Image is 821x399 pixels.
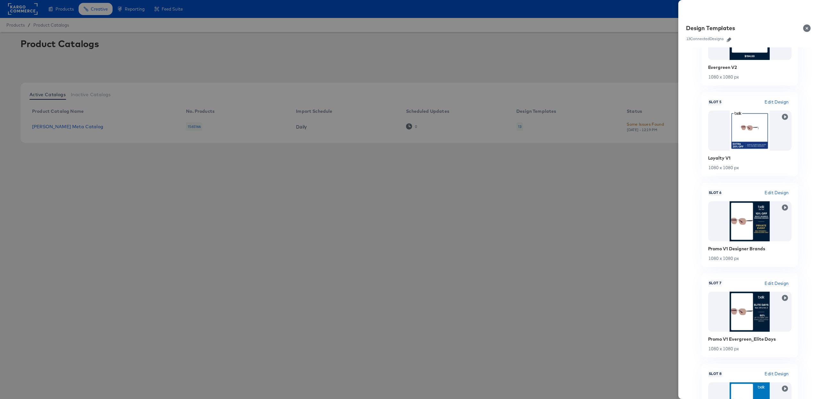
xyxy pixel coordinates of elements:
[708,346,791,351] div: 1080 x 1080 px
[686,24,735,32] div: Design Templates
[686,37,724,41] div: 13 Connected Designs
[708,165,791,170] div: 1080 x 1080 px
[708,371,722,377] span: Slot 8
[708,337,791,342] div: Promo V1 Evergreen_Elite Days
[762,189,791,196] button: Edit Design
[708,256,791,261] div: 1080 x 1080 px
[708,281,722,286] span: Slot 7
[708,155,791,161] div: Loyalty V1
[765,189,789,196] span: Edit Design
[762,98,791,106] button: Edit Design
[765,280,789,287] span: Edit Design
[708,246,791,251] div: Promo V1 Designer Brands
[708,65,791,70] div: Evergreen V2
[762,280,791,287] button: Edit Design
[799,19,817,37] button: Close
[708,190,722,195] span: Slot 6
[762,370,791,378] button: Edit Design
[765,370,789,378] span: Edit Design
[708,75,791,79] div: 1080 x 1080 px
[765,98,789,106] span: Edit Design
[708,100,722,105] span: Slot 5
